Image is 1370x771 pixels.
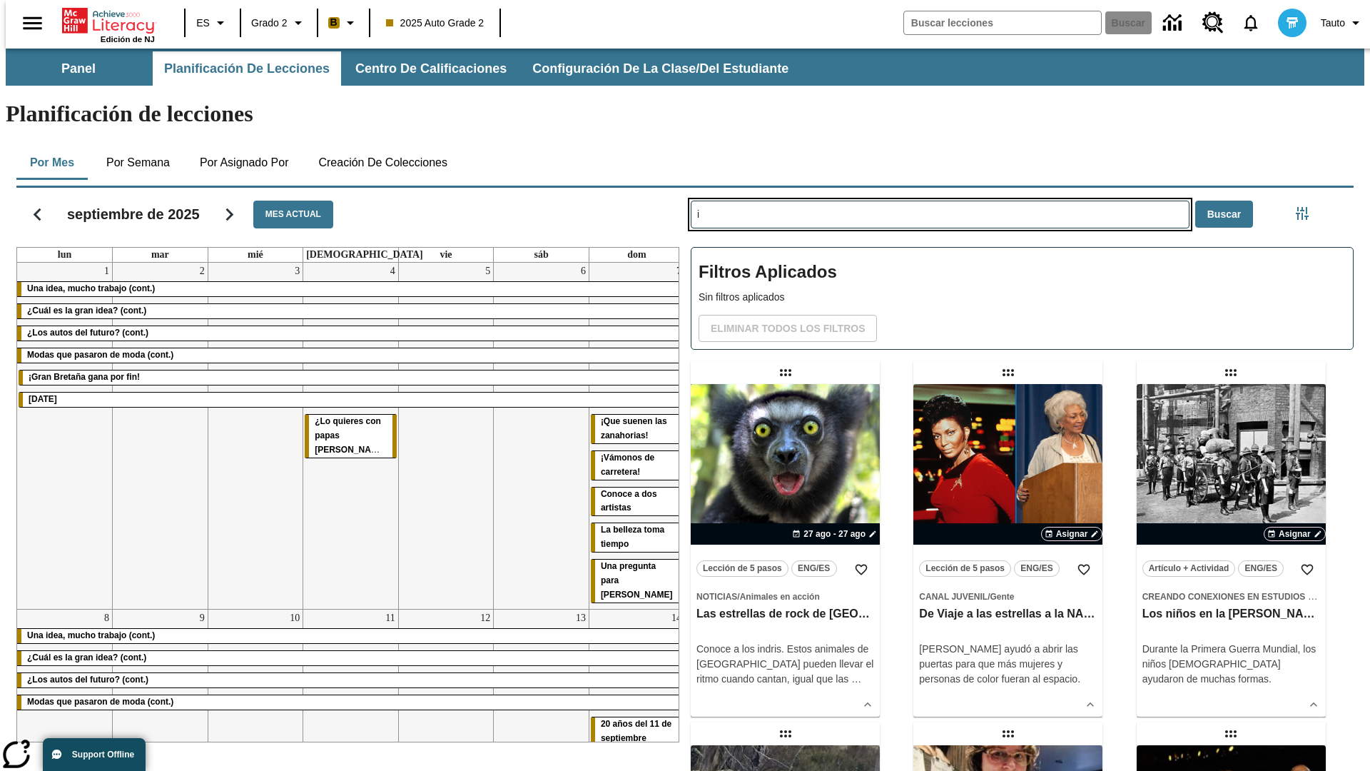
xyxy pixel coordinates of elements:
button: ENG/ES [791,560,837,577]
div: lesson details [1137,384,1326,717]
h3: Las estrellas de rock de Madagascar [696,607,874,622]
button: Ver más [857,694,878,715]
button: Perfil/Configuración [1315,10,1370,36]
div: Modas que pasaron de moda (cont.) [17,695,684,710]
div: Lección arrastrable: ¿Hamburguesas o baguettes? [997,722,1020,745]
h2: Filtros Aplicados [699,255,1346,290]
span: ¿Los autos del futuro? (cont.) [27,328,148,338]
button: Abrir el menú lateral [11,2,54,44]
button: Por asignado por [188,146,300,180]
span: Una idea, mucho trabajo (cont.) [27,283,155,293]
div: La belleza toma tiempo [591,523,683,552]
button: Añadir a mis Favoritas [848,557,874,583]
span: Gente [990,592,1014,602]
button: Asignar Elegir fechas [1264,527,1326,541]
button: Planificación de lecciones [153,51,341,86]
div: Lección arrastrable: Las estrellas de rock de Madagascar [774,361,797,384]
a: domingo [624,248,649,262]
a: jueves [303,248,426,262]
button: Añadir a mis Favoritas [1294,557,1320,583]
span: Una pregunta para Joplin [601,561,673,600]
div: Una pregunta para Joplin [591,560,683,603]
button: Escoja un nuevo avatar [1269,4,1315,41]
h2: septiembre de 2025 [67,206,200,223]
div: ¿Los autos del futuro? (cont.) [17,673,684,687]
span: ¿Lo quieres con papas fritas? [315,416,392,455]
a: Notificaciones [1232,4,1269,41]
a: 8 de septiembre de 2025 [101,610,112,627]
div: Conoce a los indris. Estos animales de [GEOGRAPHIC_DATA] pueden llevar el ritmo cuando cantan, ig... [696,642,874,687]
button: Buscar [1195,201,1253,228]
div: Una idea, mucho trabajo (cont.) [17,629,684,643]
button: 27 ago - 27 ago Elegir fechas [789,528,880,540]
button: ENG/ES [1238,560,1284,577]
div: Subbarra de navegación [6,49,1364,86]
div: ¡Que suenen las zanahorias! [591,415,683,443]
span: ¡Que suenen las zanahorias! [601,416,667,440]
a: 10 de septiembre de 2025 [287,610,303,627]
button: ENG/ES [1014,560,1060,577]
a: martes [148,248,172,262]
h3: De Viaje a las estrellas a la NASA [919,607,1097,622]
div: 20 años del 11 de septiembre [591,717,683,746]
button: Support Offline [43,738,146,771]
button: Grado: Grado 2, Elige un grado [245,10,313,36]
span: … [851,673,861,685]
button: Centro de calificaciones [344,51,518,86]
div: Modas que pasaron de moda (cont.) [17,348,684,363]
span: Lección de 5 pasos [703,561,782,576]
h1: Planificación de lecciones [6,101,1364,127]
span: ¿Cuál es la gran idea? (cont.) [27,306,146,316]
span: Lección de 5 pasos [925,561,1005,576]
div: Conoce a dos artistas [591,488,683,516]
input: Buscar lecciones [691,201,1189,228]
a: 13 de septiembre de 2025 [573,610,589,627]
td: 2 de septiembre de 2025 [113,263,208,609]
span: 27 ago - 27 ago [803,528,866,540]
div: Día del Trabajo [19,393,683,407]
span: Edición de NJ [101,35,155,44]
a: Centro de información [1155,4,1194,43]
a: Portada [62,6,155,35]
span: ENG/ES [1245,561,1277,576]
div: Portada [62,5,155,44]
button: Panel [7,51,150,86]
div: [PERSON_NAME] ayudó a abrir las puertas para que más mujeres y personas de color fueran al espacio. [919,642,1097,687]
span: / [988,592,990,602]
a: 12 de septiembre de 2025 [477,610,493,627]
a: 9 de septiembre de 2025 [197,610,208,627]
div: lesson details [913,384,1102,717]
div: ¿Cuál es la gran idea? (cont.) [17,651,684,665]
span: Canal juvenil [919,592,988,602]
div: ¡Vámonos de carretera! [591,451,683,480]
button: Asignar Elegir fechas [1041,527,1103,541]
span: ¡Gran Bretaña gana por fin! [29,372,140,382]
button: Seguir [211,196,248,233]
span: Tema: Creando conexiones en Estudios Sociales/Historia universal III [1142,589,1320,604]
span: Noticias [696,592,737,602]
h3: Los niños en la I Guerra Mundial [1142,607,1320,622]
a: 3 de septiembre de 2025 [292,263,303,280]
button: Creación de colecciones [307,146,459,180]
div: Durante la Primera Guerra Mundial, los niños [DEMOGRAPHIC_DATA] ayudaron de muchas formas. [1142,642,1320,687]
span: Día del Trabajo [29,394,57,404]
button: Por semana [95,146,181,180]
a: Centro de recursos, Se abrirá en una pestaña nueva. [1194,4,1232,42]
button: Lección de 5 pasos [696,560,788,577]
a: viernes [437,248,455,262]
div: Lección arrastrable: Los caballos brumby [774,722,797,745]
span: Conoce a dos artistas [601,489,657,513]
button: Ver más [1080,694,1101,715]
button: Configuración de la clase/del estudiante [521,51,800,86]
button: Lenguaje: ES, Selecciona un idioma [190,10,235,36]
span: Asignar [1279,528,1311,540]
button: Regresar [19,196,56,233]
span: ¿Los autos del futuro? (cont.) [27,675,148,685]
button: Menú lateral de filtros [1288,199,1316,228]
button: Ver más [1303,694,1324,715]
a: lunes [55,248,74,262]
span: Support Offline [72,750,134,760]
span: Una idea, mucho trabajo (cont.) [27,630,155,640]
span: Animales en acción [740,592,820,602]
div: ¿Los autos del futuro? (cont.) [17,326,684,341]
